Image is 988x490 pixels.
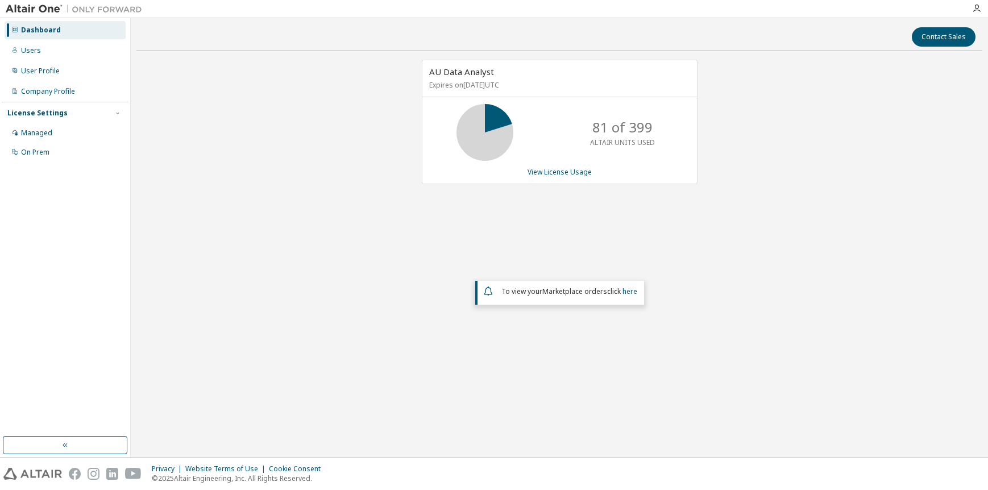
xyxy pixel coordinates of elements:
img: facebook.svg [69,468,81,480]
p: © 2025 Altair Engineering, Inc. All Rights Reserved. [152,474,327,483]
p: ALTAIR UNITS USED [590,138,655,147]
div: Managed [21,128,52,138]
p: 81 of 399 [592,118,653,137]
img: youtube.svg [125,468,142,480]
div: Users [21,46,41,55]
div: Dashboard [21,26,61,35]
img: linkedin.svg [106,468,118,480]
em: Marketplace orders [542,286,607,296]
div: License Settings [7,109,68,118]
img: altair_logo.svg [3,468,62,480]
span: To view your click [501,286,637,296]
a: View License Usage [528,167,592,177]
img: Altair One [6,3,148,15]
div: Cookie Consent [269,464,327,474]
div: Company Profile [21,87,75,96]
button: Contact Sales [912,27,975,47]
div: Website Terms of Use [185,464,269,474]
div: Privacy [152,464,185,474]
span: AU Data Analyst [429,66,494,77]
div: On Prem [21,148,49,157]
img: instagram.svg [88,468,99,480]
div: User Profile [21,67,60,76]
a: here [622,286,637,296]
p: Expires on [DATE] UTC [429,80,687,90]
